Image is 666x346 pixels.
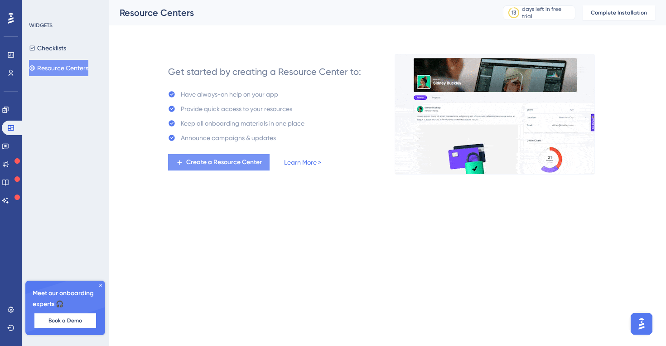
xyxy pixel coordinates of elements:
div: Resource Centers [120,6,480,19]
span: Create a Resource Center [186,157,262,168]
div: days left in free trial [522,5,572,20]
div: Announce campaigns & updates [181,132,276,143]
div: Have always-on help on your app [181,89,278,100]
div: Get started by creating a Resource Center to: [168,65,361,78]
div: 13 [512,9,516,16]
div: Keep all onboarding materials in one place [181,118,304,129]
button: Create a Resource Center [168,154,270,171]
span: Book a Demo [48,317,82,324]
button: Complete Installation [583,5,655,20]
button: Resource Centers [29,60,88,76]
div: Provide quick access to your resources [181,103,292,114]
a: Learn More > [284,157,321,168]
button: Book a Demo [34,313,96,328]
button: Checklists [29,40,66,56]
img: 0356d1974f90e2cc51a660023af54dec.gif [395,54,595,175]
span: Complete Installation [591,9,647,16]
span: Meet our onboarding experts 🎧 [33,288,98,310]
iframe: UserGuiding AI Assistant Launcher [628,310,655,337]
div: WIDGETS [29,22,53,29]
